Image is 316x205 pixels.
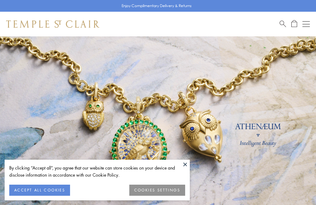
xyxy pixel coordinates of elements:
p: Enjoy Complimentary Delivery & Returns [122,3,192,9]
div: By clicking “Accept all”, you agree that our website can store cookies on your device and disclos... [9,164,185,178]
a: Search [280,20,286,28]
img: Temple St. Clair [6,20,99,28]
button: COOKIES SETTINGS [129,185,185,196]
button: ACCEPT ALL COOKIES [9,185,70,196]
a: Open Shopping Bag [291,20,297,28]
iframe: Gorgias live chat messenger [285,176,310,199]
button: Open navigation [302,20,310,28]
